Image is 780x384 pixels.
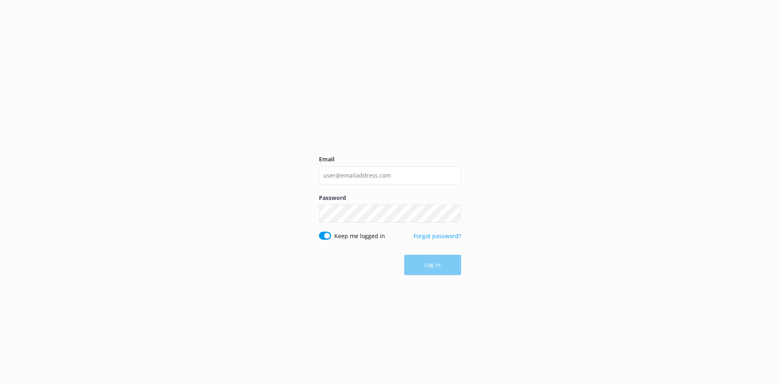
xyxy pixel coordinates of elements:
label: Keep me logged in [334,232,385,241]
button: Show password [445,206,461,222]
label: Email [319,155,461,164]
input: user@emailaddress.com [319,166,461,184]
label: Password [319,193,461,202]
a: Forgot password? [414,232,461,240]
